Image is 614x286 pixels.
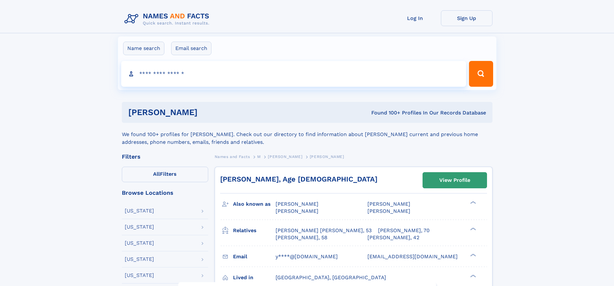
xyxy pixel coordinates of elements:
a: [PERSON_NAME] [268,153,302,161]
label: Name search [123,42,164,55]
label: Email search [171,42,211,55]
img: Logo Names and Facts [122,10,215,28]
span: [PERSON_NAME] [367,208,410,214]
span: All [153,171,160,177]
span: [PERSON_NAME] [268,154,302,159]
div: [US_STATE] [125,273,154,278]
span: [EMAIL_ADDRESS][DOMAIN_NAME] [367,253,458,260]
span: [PERSON_NAME] [276,208,318,214]
a: Names and Facts [215,153,250,161]
a: [PERSON_NAME], Age [DEMOGRAPHIC_DATA] [220,175,377,183]
div: View Profile [439,173,470,188]
div: ❯ [469,274,476,278]
h1: [PERSON_NAME] [128,108,285,116]
span: [PERSON_NAME] [310,154,344,159]
div: Browse Locations [122,190,208,196]
a: Log In [389,10,441,26]
div: [US_STATE] [125,241,154,246]
span: M [257,154,261,159]
div: ❯ [469,201,476,205]
div: Found 100+ Profiles In Our Records Database [284,109,486,116]
div: We found 100+ profiles for [PERSON_NAME]. Check out our directory to find information about [PERS... [122,123,492,146]
div: ❯ [469,253,476,257]
div: ❯ [469,227,476,231]
span: [PERSON_NAME] [276,201,318,207]
a: M [257,153,261,161]
a: View Profile [423,173,487,188]
a: [PERSON_NAME], 42 [367,234,419,241]
a: [PERSON_NAME] [PERSON_NAME], 53 [276,227,372,234]
span: [PERSON_NAME] [367,201,410,207]
a: [PERSON_NAME], 58 [276,234,327,241]
div: [US_STATE] [125,224,154,230]
div: [US_STATE] [125,208,154,213]
h3: Also known as [233,199,276,210]
label: Filters [122,167,208,182]
span: [GEOGRAPHIC_DATA], [GEOGRAPHIC_DATA] [276,274,386,281]
a: Sign Up [441,10,492,26]
div: [US_STATE] [125,257,154,262]
button: Search Button [469,61,493,87]
h3: Relatives [233,225,276,236]
h3: Email [233,251,276,262]
input: search input [121,61,466,87]
h3: Lived in [233,272,276,283]
div: Filters [122,154,208,160]
a: [PERSON_NAME], 70 [378,227,430,234]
